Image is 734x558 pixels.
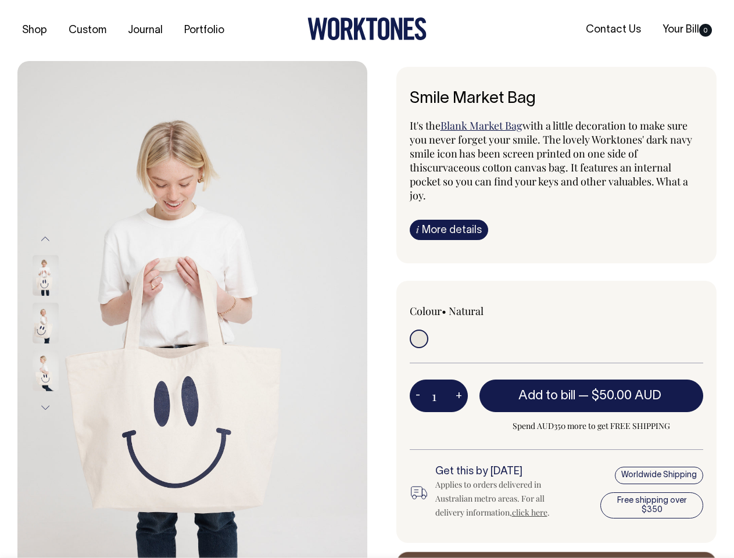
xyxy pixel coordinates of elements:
a: Your Bill0 [658,20,717,40]
button: Previous [37,226,54,252]
a: Shop [17,21,52,40]
button: Next [37,395,54,421]
img: Smile Market Bag [33,303,59,344]
a: Custom [64,21,111,40]
span: Spend AUD350 more to get FREE SHIPPING [479,419,704,433]
a: Portfolio [180,21,229,40]
span: — [578,390,664,402]
button: + [450,384,468,407]
button: - [410,384,426,407]
a: Contact Us [581,20,646,40]
h6: Get this by [DATE] [435,466,570,478]
a: iMore details [410,220,488,240]
span: curvaceous cotton canvas bag. It features an internal pocket so you can find your keys and other ... [410,160,688,202]
button: Add to bill —$50.00 AUD [479,380,704,412]
span: i [416,223,419,235]
span: Add to bill [518,390,575,402]
a: Journal [123,21,167,40]
span: 0 [699,24,712,37]
div: Colour [410,304,527,318]
h6: Smile Market Bag [410,90,704,108]
a: click here [512,507,547,518]
p: It's the with a little decoration to make sure you never forget your smile. The lovely Worktones'... [410,119,704,202]
span: $50.00 AUD [592,390,661,402]
img: Smile Market Bag [33,350,59,391]
div: Applies to orders delivered in Australian metro areas. For all delivery information, . [435,478,570,520]
img: Smile Market Bag [33,255,59,296]
span: • [442,304,446,318]
a: Blank Market Bag [441,119,522,133]
label: Natural [449,304,484,318]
